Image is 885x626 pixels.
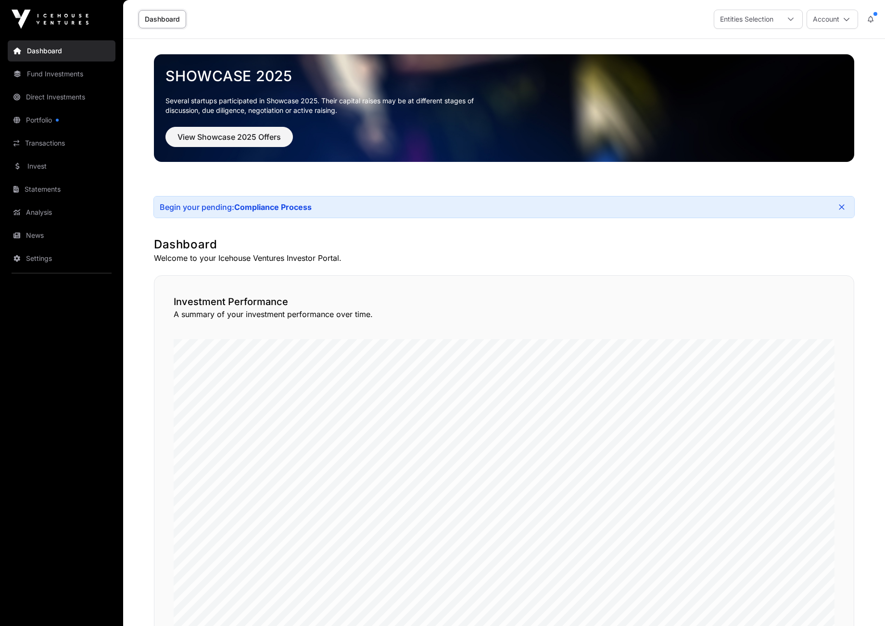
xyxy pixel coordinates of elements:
[8,63,115,85] a: Fund Investments
[154,54,854,162] img: Showcase 2025
[835,200,848,214] button: Close
[807,10,858,29] button: Account
[174,308,834,320] p: A summary of your investment performance over time.
[177,131,281,143] span: View Showcase 2025 Offers
[165,67,843,85] a: Showcase 2025
[8,133,115,154] a: Transactions
[8,225,115,246] a: News
[154,237,854,252] h1: Dashboard
[165,127,293,147] button: View Showcase 2025 Offers
[154,252,854,264] p: Welcome to your Icehouse Ventures Investor Portal.
[837,580,885,626] iframe: Chat Widget
[165,136,293,146] a: View Showcase 2025 Offers
[8,110,115,131] a: Portfolio
[139,10,186,28] a: Dashboard
[8,156,115,177] a: Invest
[714,10,779,28] div: Entities Selection
[165,96,489,115] p: Several startups participated in Showcase 2025. Their capital raises may be at different stages o...
[8,179,115,200] a: Statements
[8,248,115,269] a: Settings
[234,202,312,212] a: Compliance Process
[160,202,312,212] div: Begin your pending:
[8,202,115,223] a: Analysis
[174,295,834,308] h2: Investment Performance
[12,10,88,29] img: Icehouse Ventures Logo
[8,86,115,108] a: Direct Investments
[8,40,115,61] a: Dashboard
